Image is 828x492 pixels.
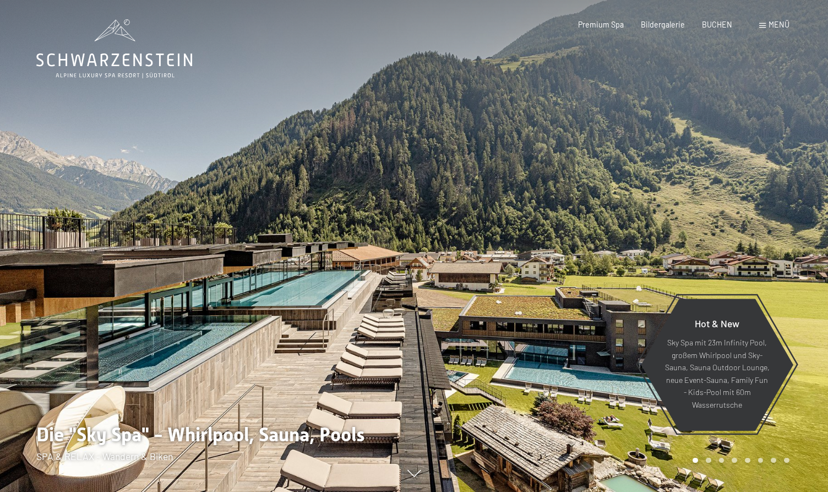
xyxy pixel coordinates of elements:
[732,458,737,463] div: Carousel Page 4
[745,458,750,463] div: Carousel Page 5
[578,20,624,29] a: Premium Spa
[664,337,770,412] p: Sky Spa mit 23m Infinity Pool, großem Whirlpool und Sky-Sauna, Sauna Outdoor Lounge, neue Event-S...
[695,317,739,329] span: Hot & New
[702,20,732,29] a: BUCHEN
[784,458,789,463] div: Carousel Page 8
[771,458,776,463] div: Carousel Page 7
[706,458,711,463] div: Carousel Page 2
[719,458,724,463] div: Carousel Page 3
[641,20,685,29] a: Bildergalerie
[689,458,789,463] div: Carousel Pagination
[758,458,764,463] div: Carousel Page 6
[693,458,698,463] div: Carousel Page 1 (Current Slide)
[640,298,794,431] a: Hot & New Sky Spa mit 23m Infinity Pool, großem Whirlpool und Sky-Sauna, Sauna Outdoor Lounge, ne...
[769,20,789,29] span: Menü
